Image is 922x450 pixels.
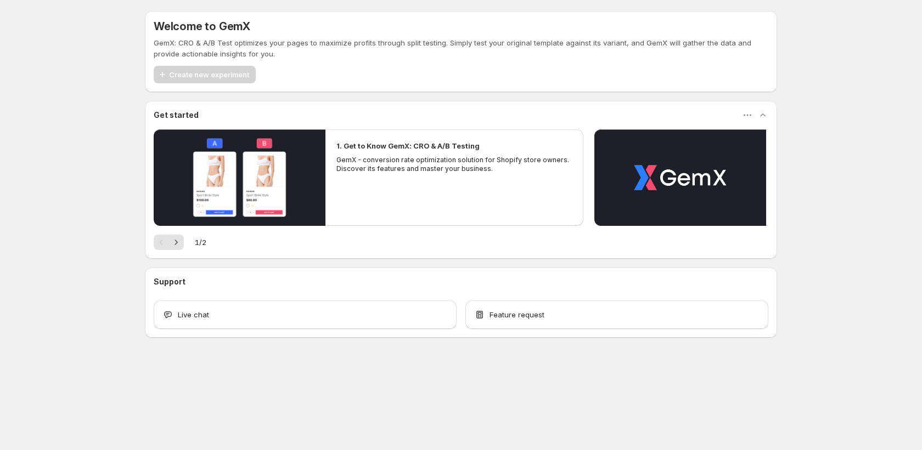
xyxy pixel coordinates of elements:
[154,276,185,287] h3: Support
[154,20,250,33] h5: Welcome to GemX
[168,235,184,250] button: Next
[490,309,544,320] span: Feature request
[336,156,572,173] p: GemX - conversion rate optimization solution for Shopify store owners. Discover its features and ...
[154,37,768,59] p: GemX: CRO & A/B Test optimizes your pages to maximize profits through split testing. Simply test ...
[594,129,766,226] button: Play video
[154,110,199,121] h3: Get started
[154,129,325,226] button: Play video
[178,309,209,320] span: Live chat
[336,140,480,151] h2: 1. Get to Know GemX: CRO & A/B Testing
[154,235,184,250] nav: Pagination
[195,237,206,248] span: 1 / 2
